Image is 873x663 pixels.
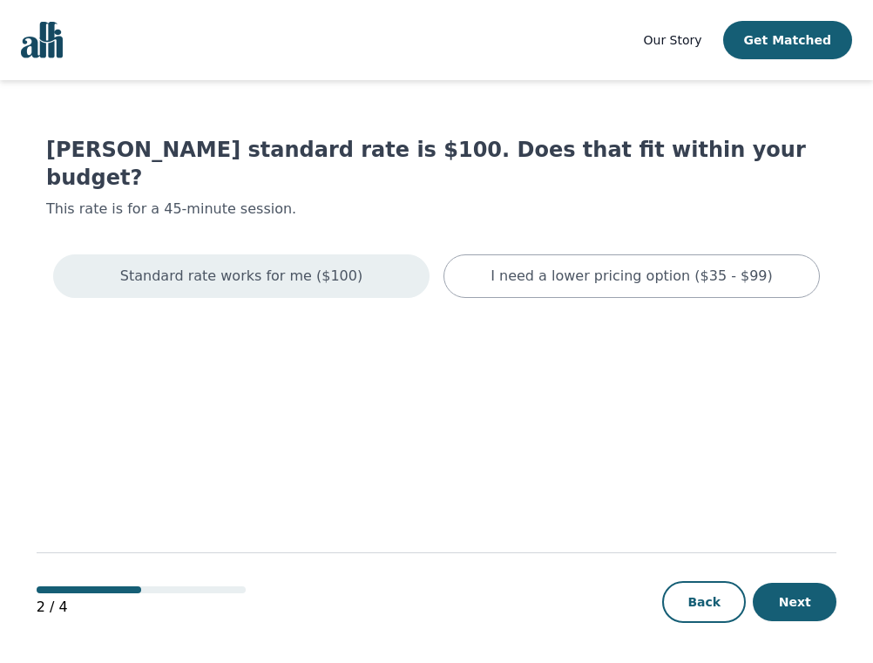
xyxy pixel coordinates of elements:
[120,266,362,287] p: Standard rate works for me ($100)
[37,597,246,618] p: 2 / 4
[491,266,773,287] p: I need a lower pricing option ($35 - $99)
[46,136,827,192] h1: [PERSON_NAME] standard rate is $100. Does that fit within your budget?
[21,22,63,58] img: alli logo
[644,30,702,51] a: Our Story
[753,583,836,621] button: Next
[46,199,827,220] p: This rate is for a 45-minute session.
[723,21,852,59] button: Get Matched
[644,33,702,47] span: Our Story
[662,581,746,623] button: Back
